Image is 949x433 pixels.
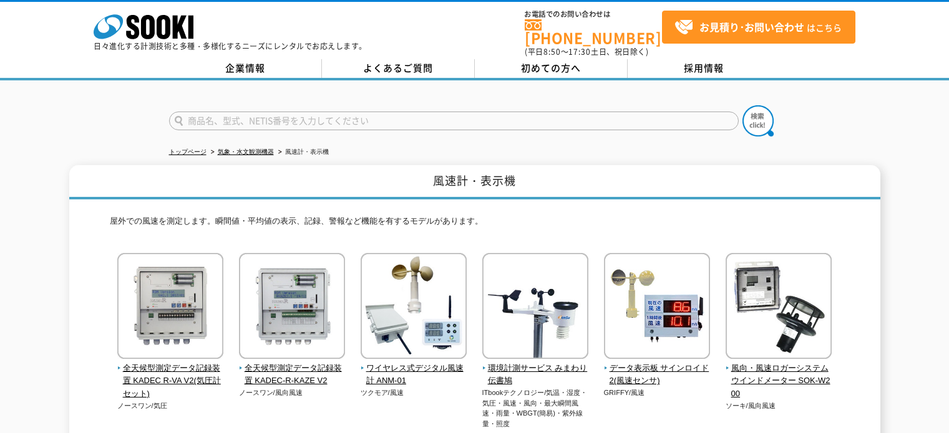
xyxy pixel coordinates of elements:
[525,46,648,57] span: (平日 ～ 土日、祝日除く)
[117,253,223,362] img: 全天候型測定データ記録装置 KADEC R-VA V2(気圧計セット)
[110,215,840,234] p: 屋外での風速を測定します。瞬間値・平均値の表示、記録、警報など機能を有するモデルがあります。
[239,388,346,398] p: ノースワン/風向風速
[69,165,880,199] h1: 風速計・表示機
[239,350,346,388] a: 全天候型測定データ記録装置 KADEC-R-KAZE V2
[699,19,804,34] strong: お見積り･お問い合わせ
[521,61,581,75] span: 初めての方へ
[482,388,589,429] p: ITbookテクノロジー/気温・湿度・気圧・風速・風向・最大瞬間風速・雨量・WBGT(簡易)・紫外線量・照度
[726,401,832,411] p: ソーキ/風向風速
[239,253,345,362] img: 全天候型測定データ記録装置 KADEC-R-KAZE V2
[525,19,662,45] a: [PHONE_NUMBER]
[726,253,832,362] img: 風向・風速ロガーシステム ウインドメーター SOK-W200
[117,350,224,401] a: 全天候型測定データ記録装置 KADEC R-VA V2(気圧計セット)
[604,388,711,398] p: GRIFFY/風速
[218,148,274,155] a: 気象・水文観測機器
[361,253,467,362] img: ワイヤレス式デジタル風速計 ANM-01
[361,350,467,388] a: ワイヤレス式デジタル風速計 ANM-01
[94,42,367,50] p: 日々進化する計測技術と多種・多様化するニーズにレンタルでお応えします。
[117,362,224,401] span: 全天候型測定データ記録装置 KADEC R-VA V2(気圧計セット)
[604,350,711,388] a: データ表示板 サインロイド2(風速センサ)
[568,46,591,57] span: 17:30
[628,59,781,78] a: 採用情報
[482,350,589,388] a: 環境計測サービス みまわり伝書鳩
[604,362,711,388] span: データ表示板 サインロイド2(風速センサ)
[169,112,739,130] input: 商品名、型式、NETIS番号を入力してください
[117,401,224,411] p: ノースワン/気圧
[674,18,842,37] span: はこちら
[361,388,467,398] p: ツクモア/風速
[169,59,322,78] a: 企業情報
[361,362,467,388] span: ワイヤレス式デジタル風速計 ANM-01
[169,148,207,155] a: トップページ
[276,146,329,159] li: 風速計・表示機
[726,350,832,401] a: 風向・風速ロガーシステム ウインドメーター SOK-W200
[322,59,475,78] a: よくあるご質問
[662,11,855,44] a: お見積り･お問い合わせはこちら
[525,11,662,18] span: お電話でのお問い合わせは
[482,362,589,388] span: 環境計測サービス みまわり伝書鳩
[742,105,774,136] img: btn_search.png
[482,253,588,362] img: 環境計測サービス みまわり伝書鳩
[239,362,346,388] span: 全天候型測定データ記録装置 KADEC-R-KAZE V2
[475,59,628,78] a: 初めての方へ
[543,46,561,57] span: 8:50
[604,253,710,362] img: データ表示板 サインロイド2(風速センサ)
[726,362,832,401] span: 風向・風速ロガーシステム ウインドメーター SOK-W200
